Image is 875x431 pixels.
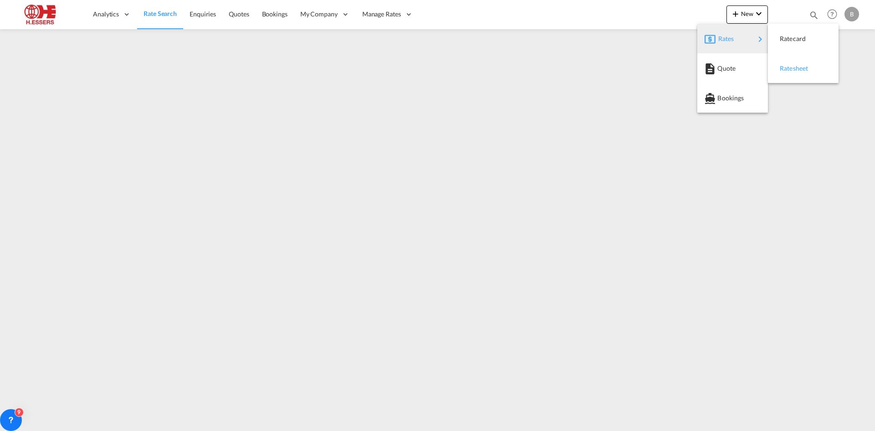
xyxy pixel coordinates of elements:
div: Ratesheet [775,57,831,80]
div: Ratecard [775,27,831,50]
div: Bookings [705,87,761,109]
span: Rates [718,30,729,48]
span: Ratecard [780,30,790,48]
button: Bookings [697,83,768,113]
span: Bookings [717,89,727,107]
span: Quote [717,59,727,78]
span: Ratesheet [780,59,790,78]
div: Quote [705,57,761,80]
md-icon: icon-chevron-right [755,34,766,45]
button: Quote [697,53,768,83]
